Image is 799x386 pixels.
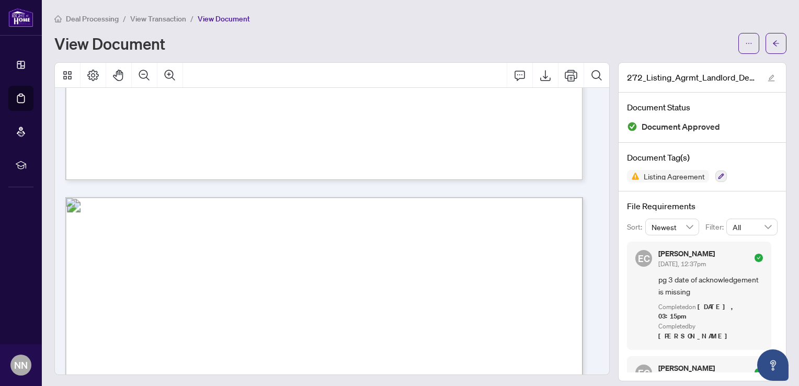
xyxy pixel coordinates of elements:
span: pg 3 date of acknowledgement is missing [658,274,763,298]
span: NN [14,358,28,372]
span: [PERSON_NAME] [658,332,733,340]
img: Status Icon [627,170,640,183]
h4: Document Status [627,101,778,113]
span: Document Approved [642,120,720,134]
span: home [54,15,62,22]
span: ellipsis [745,40,752,47]
span: 272_Listing_Agrmt_Landlord_Designated_Rep_Agrmt_Auth_to_Offer_for_Lease_-_PropTx-[PERSON_NAME].pdf [627,71,758,84]
span: View Transaction [130,14,186,24]
p: Sort: [627,221,645,233]
h1: View Document [54,35,165,52]
h4: Document Tag(s) [627,151,778,164]
img: Document Status [627,121,637,132]
span: EC [638,366,650,380]
div: Completed by [658,322,763,342]
h4: File Requirements [627,200,778,212]
span: View Document [198,14,250,24]
button: Open asap [757,349,789,381]
span: Listing Agreement [640,173,709,180]
span: [DATE], 12:37pm [658,260,706,268]
span: [DATE], 03:15pm [658,302,737,321]
h5: [PERSON_NAME] [658,250,715,257]
span: check-circle [755,254,763,262]
p: Filter: [705,221,726,233]
img: logo [8,8,33,27]
span: Newest [652,219,693,235]
div: Completed on [658,302,763,322]
span: All [733,219,771,235]
span: EC [638,251,650,266]
li: / [123,13,126,25]
span: edit [768,74,775,82]
span: check-circle [755,368,763,377]
span: arrow-left [772,40,780,47]
h5: [PERSON_NAME] [658,365,715,372]
span: Deal Processing [66,14,119,24]
li: / [190,13,193,25]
